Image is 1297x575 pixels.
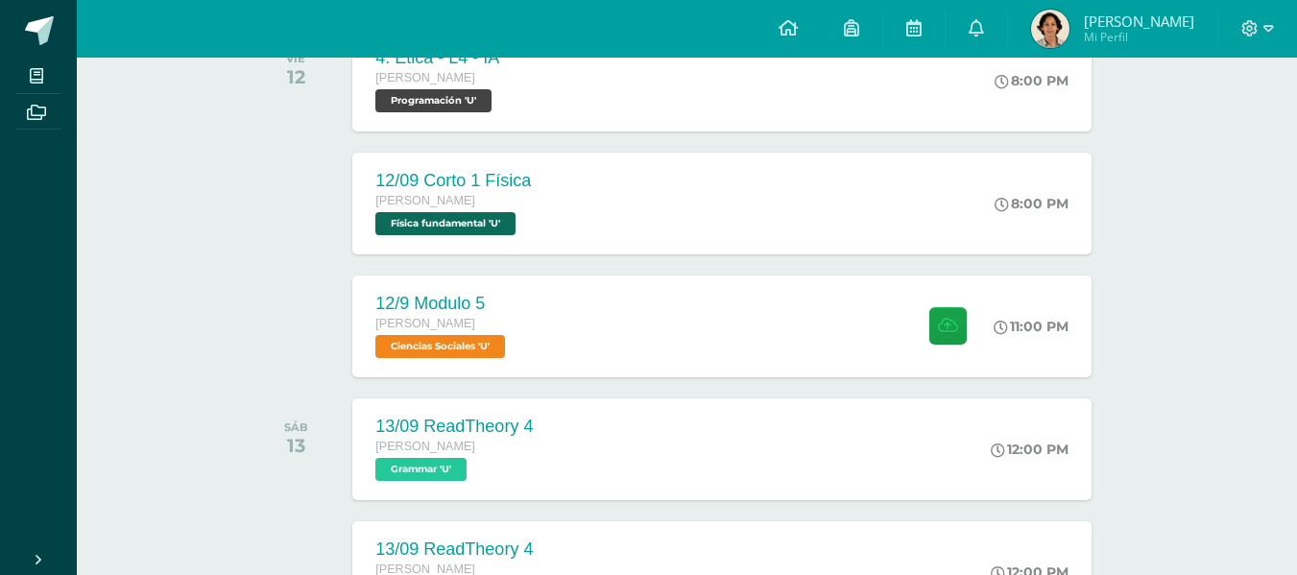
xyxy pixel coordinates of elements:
[375,417,533,437] div: 13/09 ReadTheory 4
[375,71,475,84] span: [PERSON_NAME]
[284,420,308,434] div: SÁB
[286,65,305,88] div: 12
[375,440,475,453] span: [PERSON_NAME]
[375,194,475,207] span: [PERSON_NAME]
[375,539,533,560] div: 13/09 ReadTheory 4
[375,317,475,330] span: [PERSON_NAME]
[286,52,305,65] div: VIE
[995,195,1069,212] div: 8:00 PM
[375,171,531,191] div: 12/09 Corto 1 Física
[375,48,499,68] div: 4. Ética - L4 - IA
[991,441,1069,458] div: 12:00 PM
[1084,12,1194,31] span: [PERSON_NAME]
[375,458,467,481] span: Grammar 'U'
[284,434,308,457] div: 13
[995,72,1069,89] div: 8:00 PM
[375,212,516,235] span: Física fundamental 'U'
[1031,10,1069,48] img: 84c4a7923b0c036d246bba4ed201b3fa.png
[1084,29,1194,45] span: Mi Perfil
[994,318,1069,335] div: 11:00 PM
[375,89,492,112] span: Programación 'U'
[375,294,510,314] div: 12/9 Modulo 5
[375,335,505,358] span: Ciencias Sociales 'U'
